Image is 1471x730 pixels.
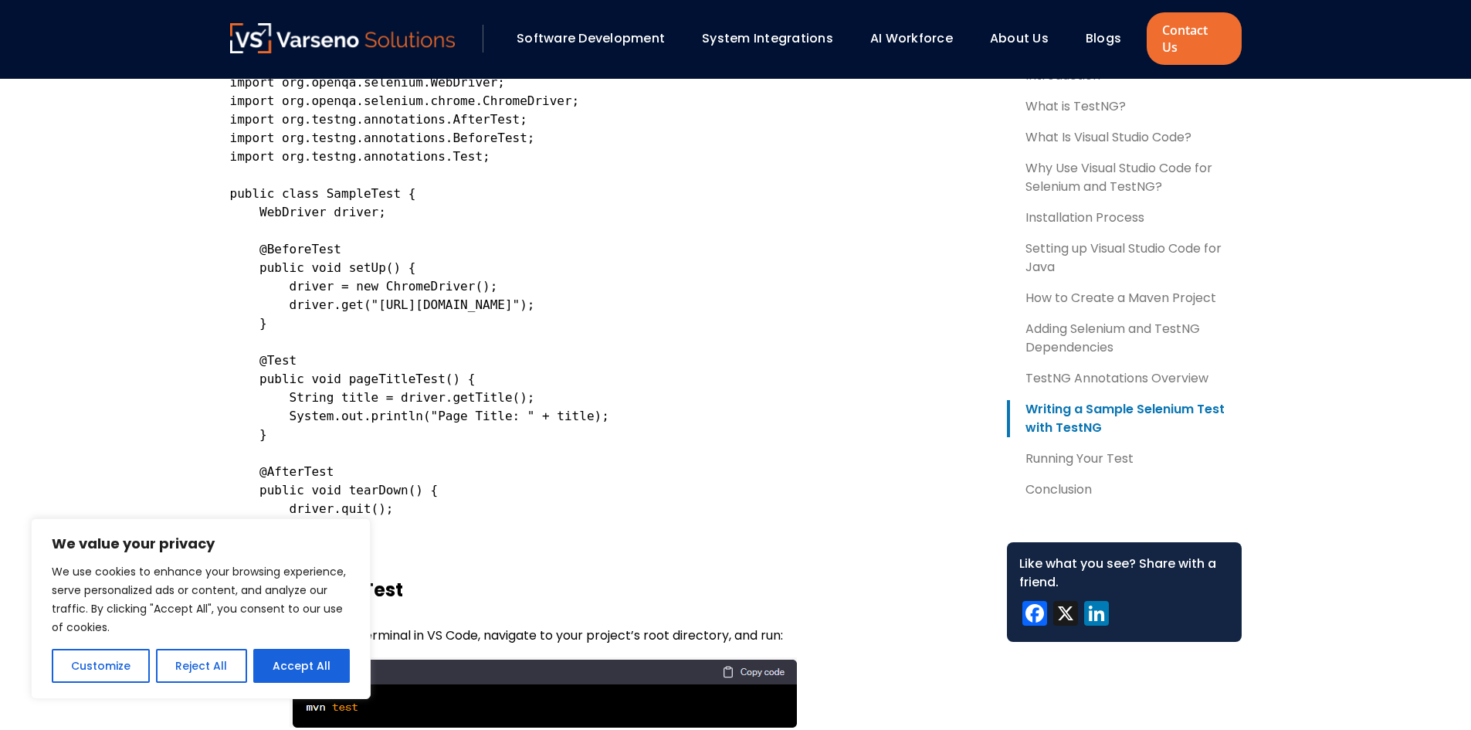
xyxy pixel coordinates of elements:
[863,25,974,52] div: AI Workforce
[870,29,953,47] a: AI Workforce
[1086,29,1121,47] a: Blogs
[1007,369,1242,388] a: TestNG Annotations Overview
[1007,159,1242,196] a: Why Use Visual Studio Code for Selenium and TestNG?
[1007,320,1242,357] a: Adding Selenium and TestNG Dependencies
[702,29,833,47] a: System Integrations
[1007,289,1242,307] a: How to Create a Maven Project
[230,684,797,699] code: mvn test
[1050,601,1081,630] a: X
[694,25,855,52] div: System Integrations
[1007,400,1242,437] a: Writing a Sample Selenium Test with TestNG
[990,29,1049,47] a: About Us
[230,23,456,53] img: Varseno Solutions – Product Engineering & IT Services
[1007,450,1242,468] a: Running Your Test
[52,535,350,553] p: We value your privacy
[52,562,350,637] p: We use cookies to enhance your browsing experience, serve personalized ads or content, and analyz...
[253,649,350,683] button: Accept All
[1007,480,1242,499] a: Conclusion
[52,649,150,683] button: Customize
[156,649,246,683] button: Reject All
[1019,601,1050,630] a: Facebook
[1081,601,1112,630] a: LinkedIn
[230,626,982,645] p: Open the integrated terminal in VS Code, navigate to your project’s root directory, and run:
[517,29,665,47] a: Software Development
[982,25,1070,52] div: About Us
[230,579,982,602] h3: Running Your Test
[1147,12,1241,65] a: Contact Us
[1007,209,1242,227] a: Installation Process
[509,25,686,52] div: Software Development
[1007,97,1242,116] a: What is TestNG?
[1078,25,1143,52] div: Blogs
[230,23,456,54] a: Varseno Solutions – Product Engineering & IT Services
[1007,239,1242,277] a: Setting up Visual Studio Code for Java
[1019,555,1229,592] div: Like what you see? Share with a friend.
[1007,128,1242,147] a: What Is Visual Studio Code?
